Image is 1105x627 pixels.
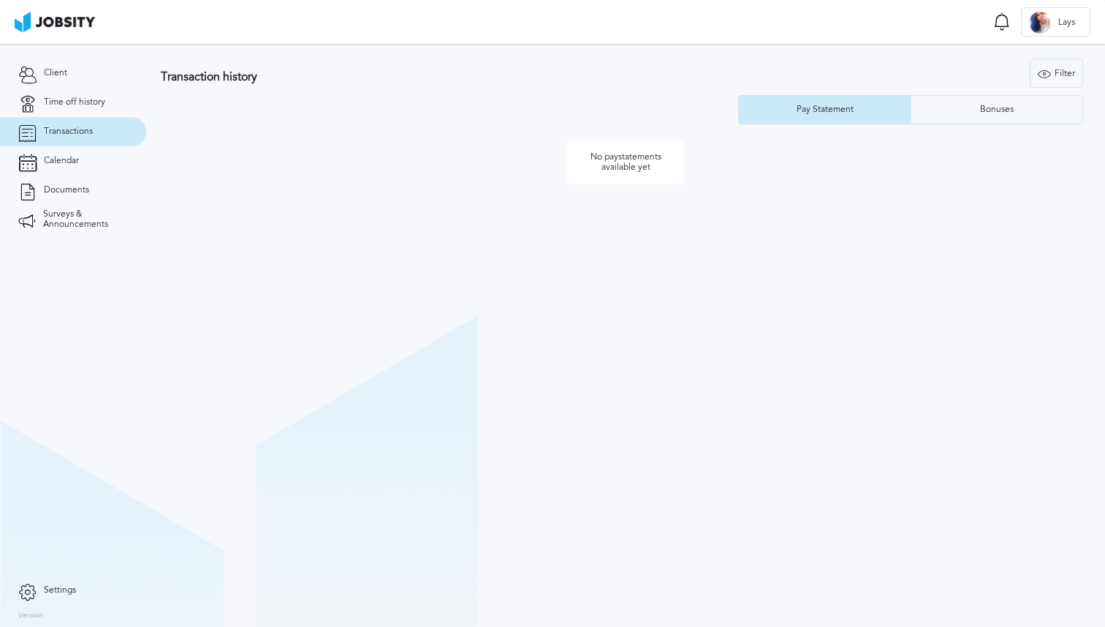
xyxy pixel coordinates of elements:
[1021,7,1090,37] button: LLays
[973,105,1021,115] div: Bonuses
[44,97,105,108] span: Time off history
[44,156,79,166] span: Calendar
[1030,59,1082,89] div: Filter
[161,70,665,83] h3: Transaction history
[43,209,128,230] span: Surveys & Announcements
[44,127,93,137] span: Transactions
[44,185,89,195] span: Documents
[738,95,911,124] button: Pay Statement
[567,140,684,184] p: No paystatements available yet
[1029,12,1051,34] div: L
[15,12,95,32] img: ab4bad089aa723f57921c736e9817d99.png
[911,95,1083,124] button: Bonuses
[1051,18,1082,28] span: Lays
[1030,59,1083,88] button: Filter
[18,612,45,620] label: Version:
[789,105,861,115] div: Pay Statement
[44,585,76,596] span: Settings
[44,68,67,78] span: Client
